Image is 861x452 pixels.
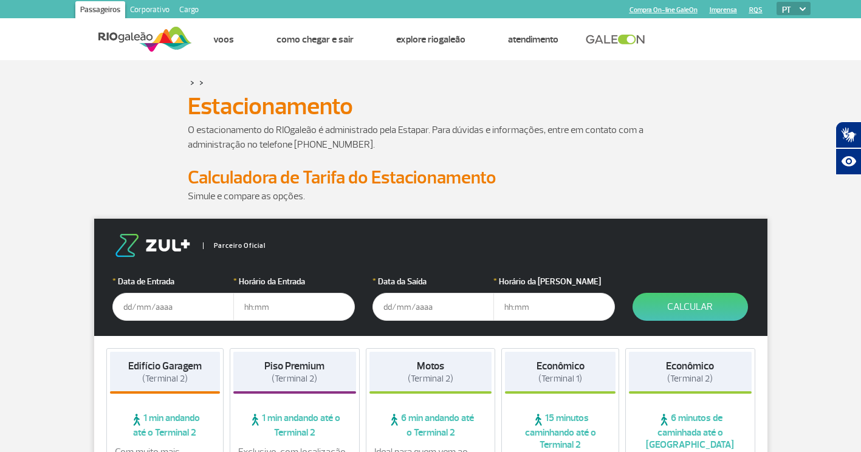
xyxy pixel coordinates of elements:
[128,360,202,372] strong: Edifício Garagem
[276,33,354,46] a: Como chegar e sair
[112,293,234,321] input: dd/mm/aaaa
[264,360,324,372] strong: Piso Premium
[372,275,494,288] label: Data da Saída
[142,373,188,385] span: (Terminal 2)
[233,275,355,288] label: Horário da Entrada
[203,242,266,249] span: Parceiro Oficial
[75,1,125,21] a: Passageiros
[188,96,674,117] h1: Estacionamento
[505,412,616,451] span: 15 minutos caminhando até o Terminal 2
[112,234,193,257] img: logo-zul.png
[372,293,494,321] input: dd/mm/aaaa
[188,189,674,204] p: Simule e compare as opções.
[538,373,582,385] span: (Terminal 1)
[667,373,713,385] span: (Terminal 2)
[213,33,234,46] a: Voos
[188,166,674,189] h2: Calculadora de Tarifa do Estacionamento
[508,33,558,46] a: Atendimento
[188,123,674,152] p: O estacionamento do RIOgaleão é administrado pela Estapar. Para dúvidas e informações, entre em c...
[233,293,355,321] input: hh:mm
[417,360,444,372] strong: Motos
[629,412,752,451] span: 6 minutos de caminhada até o [GEOGRAPHIC_DATA]
[537,360,585,372] strong: Econômico
[396,33,465,46] a: Explore RIOgaleão
[710,6,737,14] a: Imprensa
[110,412,221,439] span: 1 min andando até o Terminal 2
[272,373,317,385] span: (Terminal 2)
[125,1,174,21] a: Corporativo
[629,6,698,14] a: Compra On-line GaleOn
[199,75,204,89] a: >
[633,293,748,321] button: Calcular
[369,412,492,439] span: 6 min andando até o Terminal 2
[493,293,615,321] input: hh:mm
[835,148,861,175] button: Abrir recursos assistivos.
[493,275,615,288] label: Horário da [PERSON_NAME]
[233,412,356,439] span: 1 min andando até o Terminal 2
[835,122,861,148] button: Abrir tradutor de língua de sinais.
[190,75,194,89] a: >
[408,373,453,385] span: (Terminal 2)
[174,1,204,21] a: Cargo
[666,360,714,372] strong: Econômico
[112,275,234,288] label: Data de Entrada
[749,6,763,14] a: RQS
[835,122,861,175] div: Plugin de acessibilidade da Hand Talk.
